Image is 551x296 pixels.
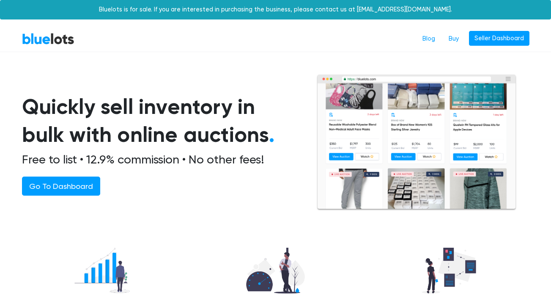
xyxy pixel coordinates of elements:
[22,93,296,149] h1: Quickly sell inventory in bulk with online auctions
[442,31,466,47] a: Buy
[22,33,74,45] a: BlueLots
[316,74,517,211] img: browserlots-effe8949e13f0ae0d7b59c7c387d2f9fb811154c3999f57e71a08a1b8b46c466.png
[269,122,274,147] span: .
[22,177,100,196] a: Go To Dashboard
[469,31,529,46] a: Seller Dashboard
[22,152,296,167] h2: Free to list • 12.9% commission • No other fees!
[416,31,442,47] a: Blog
